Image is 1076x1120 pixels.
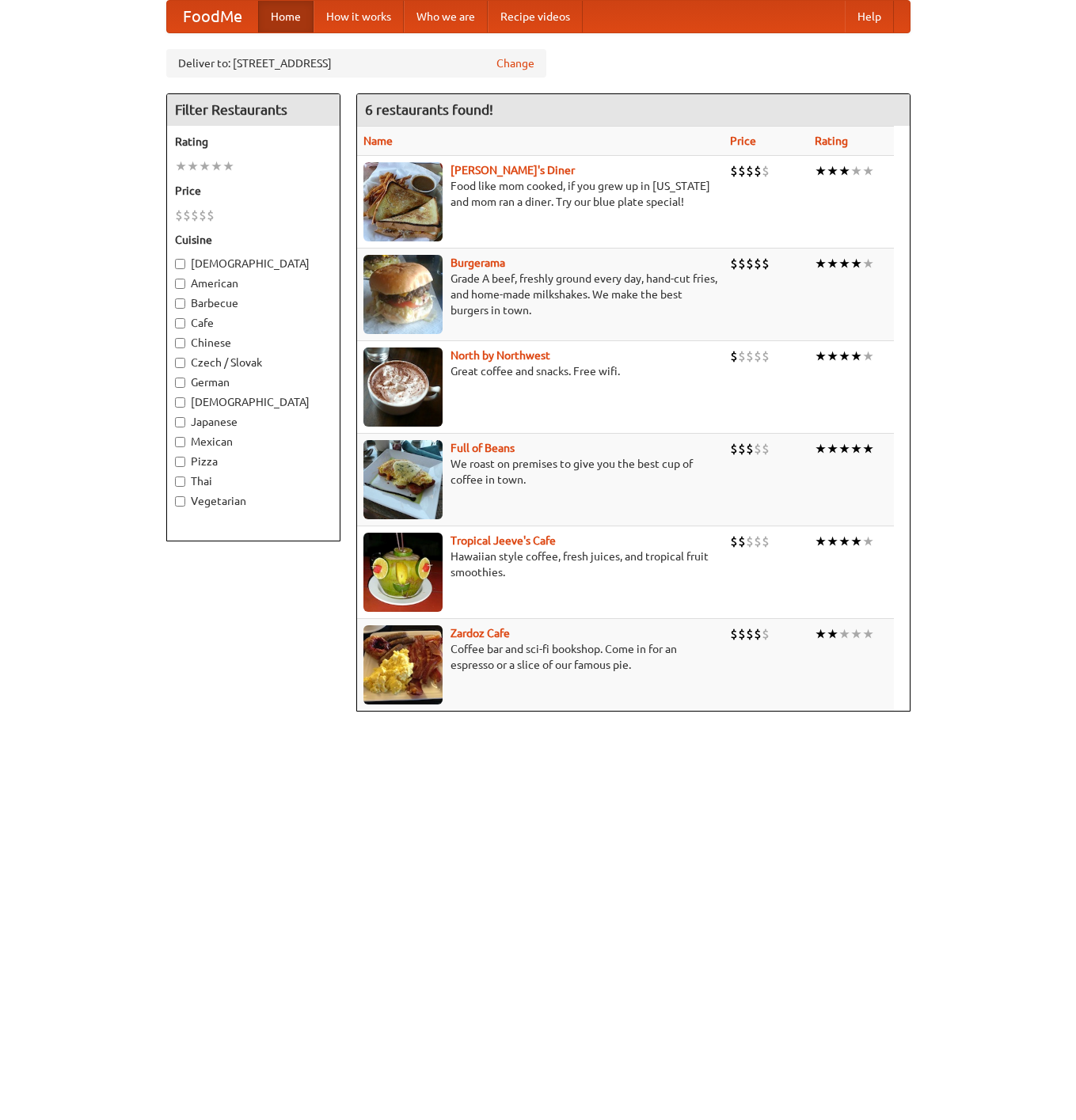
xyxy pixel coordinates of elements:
[496,55,534,71] a: Change
[862,440,874,457] li: ★
[850,162,862,180] li: ★
[838,625,850,643] li: ★
[199,158,211,175] li: ★
[850,533,862,550] li: ★
[862,533,874,550] li: ★
[175,358,185,368] input: Czech / Slovak
[175,493,332,509] label: Vegetarian
[862,347,874,365] li: ★
[827,625,838,643] li: ★
[827,162,838,180] li: ★
[175,417,185,427] input: Japanese
[175,473,332,489] label: Thai
[815,255,827,272] li: ★
[730,255,738,272] li: $
[838,162,850,180] li: ★
[175,378,185,388] input: German
[762,625,770,643] li: $
[365,102,493,117] ng-pluralize: 6 restaurants found!
[363,533,443,612] img: jeeves.jpg
[363,178,717,210] p: Food like mom cooked, if you grew up in [US_STATE] and mom ran a diner. Try our blue plate special!
[815,162,827,180] li: ★
[187,158,199,175] li: ★
[363,271,717,318] p: Grade A beef, freshly ground every day, hand-cut fries, and home-made milkshakes. We make the bes...
[754,255,762,272] li: $
[850,255,862,272] li: ★
[746,255,754,272] li: $
[363,549,717,580] p: Hawaiian style coffee, fresh juices, and tropical fruit smoothies.
[738,347,746,365] li: $
[167,1,258,32] a: FoodMe
[363,641,717,673] p: Coffee bar and sci-fi bookshop. Come in for an espresso or a slice of our famous pie.
[754,347,762,365] li: $
[451,164,575,177] a: [PERSON_NAME]'s Diner
[815,440,827,457] li: ★
[175,374,332,390] label: German
[862,625,874,643] li: ★
[738,533,746,550] li: $
[815,347,827,365] li: ★
[738,255,746,272] li: $
[183,207,191,224] li: $
[175,134,332,150] h5: Rating
[730,625,738,643] li: $
[175,454,332,469] label: Pizza
[175,183,332,199] h5: Price
[730,440,738,457] li: $
[175,315,332,331] label: Cafe
[451,442,515,454] a: Full of Beans
[175,394,332,410] label: [DEMOGRAPHIC_DATA]
[827,347,838,365] li: ★
[363,347,443,427] img: north.jpg
[175,158,187,175] li: ★
[754,625,762,643] li: $
[314,1,404,32] a: How it works
[845,1,894,32] a: Help
[451,256,505,269] a: Burgerama
[762,347,770,365] li: $
[175,298,185,309] input: Barbecue
[222,158,234,175] li: ★
[363,363,717,379] p: Great coffee and snacks. Free wifi.
[175,397,185,408] input: [DEMOGRAPHIC_DATA]
[746,162,754,180] li: $
[258,1,314,32] a: Home
[175,259,185,269] input: [DEMOGRAPHIC_DATA]
[815,625,827,643] li: ★
[746,625,754,643] li: $
[862,162,874,180] li: ★
[838,440,850,457] li: ★
[175,414,332,430] label: Japanese
[730,347,738,365] li: $
[363,135,393,147] a: Name
[738,440,746,457] li: $
[363,625,443,704] img: zardoz.jpg
[730,162,738,180] li: $
[363,440,443,519] img: beans.jpg
[815,135,848,147] a: Rating
[850,440,862,457] li: ★
[451,627,510,640] a: Zardoz Cafe
[746,440,754,457] li: $
[167,94,340,126] h4: Filter Restaurants
[730,533,738,550] li: $
[175,279,185,289] input: American
[827,440,838,457] li: ★
[175,457,185,467] input: Pizza
[762,440,770,457] li: $
[838,533,850,550] li: ★
[738,162,746,180] li: $
[199,207,207,224] li: $
[754,533,762,550] li: $
[451,349,550,362] a: North by Northwest
[815,533,827,550] li: ★
[175,232,332,248] h5: Cuisine
[175,355,332,370] label: Czech / Slovak
[175,295,332,311] label: Barbecue
[175,476,185,487] input: Thai
[166,49,546,78] div: Deliver to: [STREET_ADDRESS]
[488,1,583,32] a: Recipe videos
